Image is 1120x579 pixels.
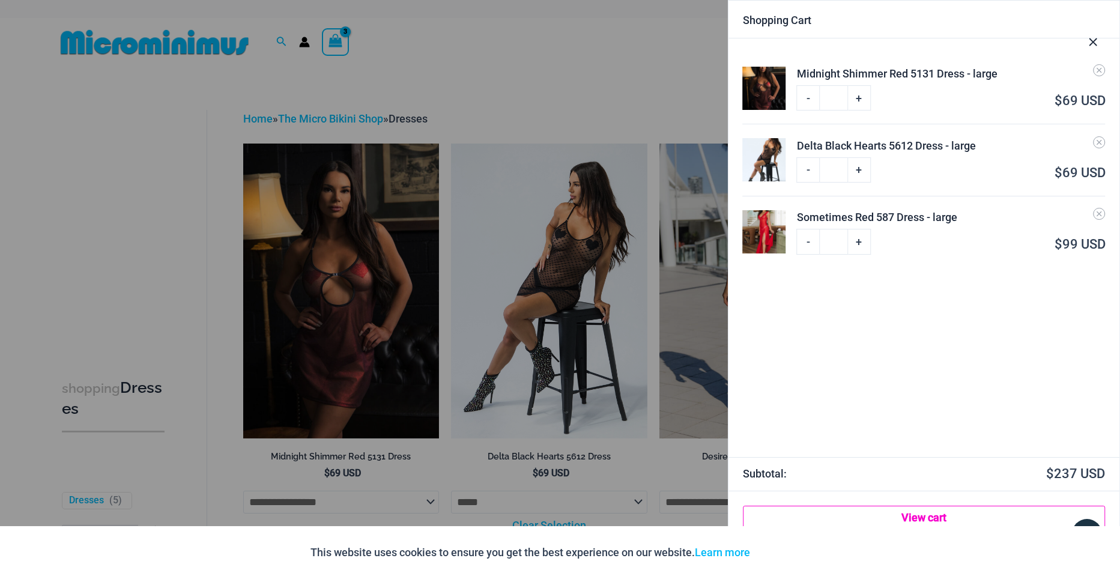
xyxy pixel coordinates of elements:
[695,546,750,559] a: Learn more
[1055,237,1106,252] bdi: 99 USD
[848,85,871,111] a: +
[797,65,1106,82] a: Midnight Shimmer Red 5131 Dress - large
[848,157,871,183] a: +
[1094,136,1106,148] a: Remove Delta Black Hearts 5612 Dress - large from cart
[1094,64,1106,76] a: Remove Midnight Shimmer Red 5131 Dress - large from cart
[743,67,786,110] img: Midnight Shimmer Red 5131 Dress 03v3
[743,465,922,483] strong: Subtotal:
[1055,93,1062,108] span: $
[743,15,1105,26] div: Shopping Cart
[743,210,786,253] img: Sometimes Red 587 Dress 02
[797,209,1106,225] a: Sometimes Red 587 Dress - large
[1046,466,1054,481] span: $
[1055,165,1106,180] bdi: 69 USD
[1067,11,1119,70] button: Close Cart Drawer
[1055,237,1062,252] span: $
[1055,165,1062,180] span: $
[820,229,848,254] input: Product quantity
[743,138,786,181] img: Delta Black Hearts 5612 Dress 05
[759,538,810,567] button: Accept
[1055,93,1106,108] bdi: 69 USD
[797,138,1106,154] a: Delta Black Hearts 5612 Dress - large
[820,157,848,183] input: Product quantity
[1046,466,1105,481] bdi: 237 USD
[797,229,820,254] a: -
[820,85,848,111] input: Product quantity
[797,157,820,183] a: -
[848,229,871,254] a: +
[797,85,820,111] a: -
[310,544,750,562] p: This website uses cookies to ensure you get the best experience on our website.
[743,506,1105,530] a: View cart
[1094,208,1106,220] a: Remove Sometimes Red 587 Dress - large from cart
